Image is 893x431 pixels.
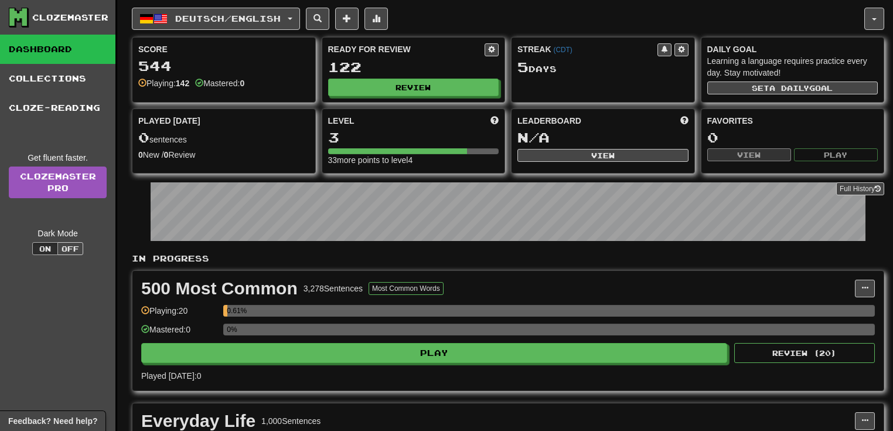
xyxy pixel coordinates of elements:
button: Off [57,242,83,255]
div: Playing: [138,77,189,89]
div: Playing: 20 [141,305,217,324]
button: Play [141,343,727,363]
div: Ready for Review [328,43,485,55]
a: ClozemasterPro [9,167,107,198]
div: 0 [707,130,878,145]
button: Review [328,79,499,96]
div: Get fluent faster. [9,152,107,164]
div: 1,000 Sentences [261,415,321,427]
div: 122 [328,60,499,74]
strong: 0 [164,150,169,159]
span: Deutsch / English [175,13,281,23]
button: Most Common Words [369,282,444,295]
button: View [707,148,791,161]
div: Clozemaster [32,12,108,23]
button: On [32,242,58,255]
div: Score [138,43,309,55]
button: Full History [836,182,884,195]
strong: 0 [240,79,244,88]
span: Played [DATE]: 0 [141,371,201,381]
span: N/A [517,129,550,145]
div: 544 [138,59,309,73]
button: Deutsch/English [132,8,300,30]
div: Streak [517,43,657,55]
strong: 142 [176,79,189,88]
div: New / Review [138,149,309,161]
div: Daily Goal [707,43,878,55]
span: Leaderboard [517,115,581,127]
span: Played [DATE] [138,115,200,127]
p: In Progress [132,253,884,264]
div: Dark Mode [9,228,107,239]
button: View [517,149,689,162]
span: 0 [138,129,149,145]
button: Seta dailygoal [707,82,878,94]
div: 3,278 Sentences [304,283,363,294]
button: More stats [364,8,388,30]
div: Favorites [707,115,878,127]
div: Day s [517,60,689,75]
span: a daily [769,84,809,92]
div: Everyday Life [141,412,255,430]
span: Score more points to level up [490,115,499,127]
span: Open feedback widget [8,415,97,427]
button: Search sentences [306,8,329,30]
span: This week in points, UTC [680,115,689,127]
button: Add sentence to collection [335,8,359,30]
div: Learning a language requires practice every day. Stay motivated! [707,55,878,79]
span: 5 [517,59,529,75]
div: sentences [138,130,309,145]
span: Level [328,115,355,127]
div: Mastered: [195,77,244,89]
a: (CDT) [553,46,572,54]
div: 33 more points to level 4 [328,154,499,166]
button: Review (20) [734,343,875,363]
button: Play [794,148,878,161]
div: Mastered: 0 [141,324,217,343]
div: 3 [328,130,499,145]
div: 500 Most Common [141,280,298,297]
strong: 0 [138,150,143,159]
